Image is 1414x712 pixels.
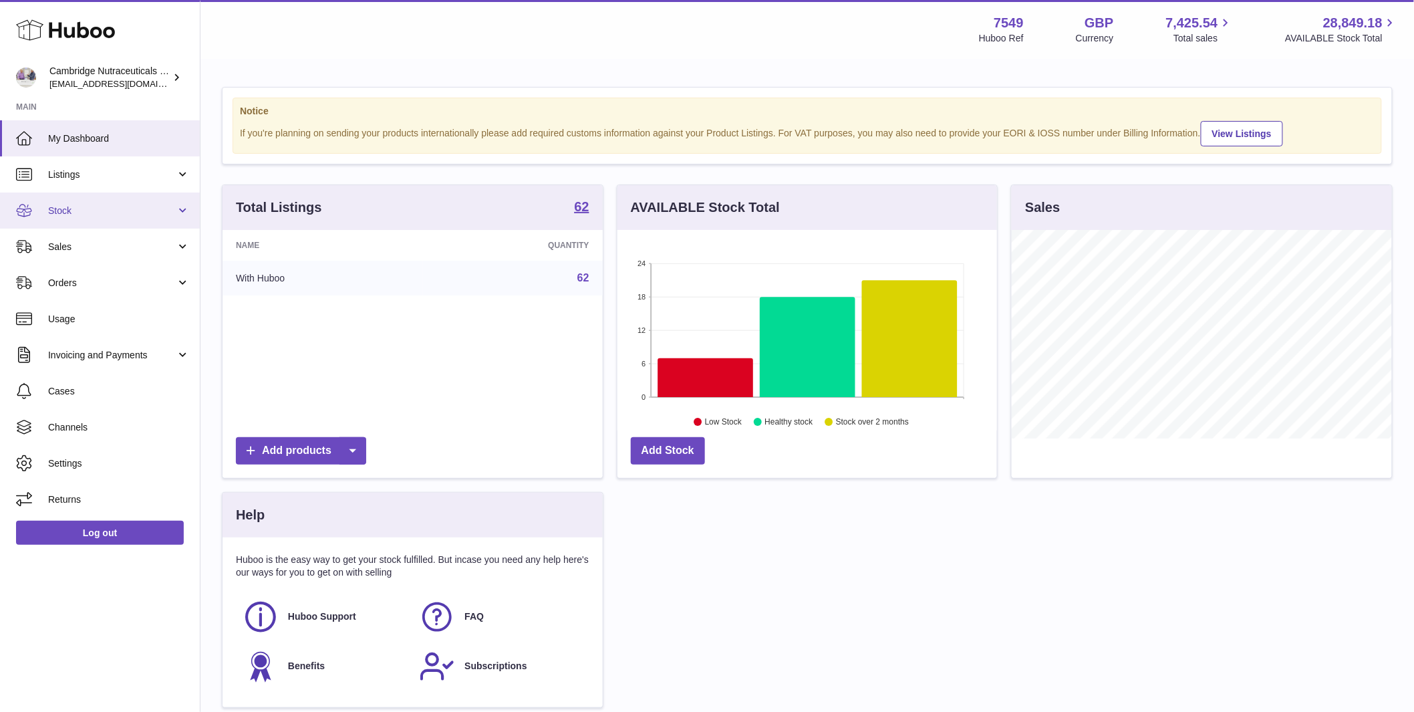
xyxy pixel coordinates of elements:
span: Total sales [1173,32,1233,45]
span: Subscriptions [464,660,527,673]
span: [EMAIL_ADDRESS][DOMAIN_NAME] [49,78,196,89]
a: 28,849.18 AVAILABLE Stock Total [1285,14,1398,45]
a: 62 [577,272,589,283]
a: View Listings [1201,121,1283,146]
a: Benefits [243,648,406,685]
h3: Sales [1025,199,1060,217]
span: Usage [48,313,190,326]
div: Huboo Ref [979,32,1024,45]
td: With Huboo [223,261,423,295]
span: My Dashboard [48,132,190,145]
th: Name [223,230,423,261]
strong: Notice [240,105,1375,118]
div: Cambridge Nutraceuticals Ltd [49,65,170,90]
img: qvc@camnutra.com [16,68,36,88]
span: Huboo Support [288,610,356,623]
span: Invoicing and Payments [48,349,176,362]
strong: 7549 [994,14,1024,32]
span: Channels [48,421,190,434]
span: Returns [48,493,190,506]
strong: GBP [1085,14,1113,32]
h3: AVAILABLE Stock Total [631,199,780,217]
span: Settings [48,457,190,470]
text: 0 [642,393,646,401]
span: Sales [48,241,176,253]
h3: Help [236,506,265,524]
p: Huboo is the easy way to get your stock fulfilled. But incase you need any help here's our ways f... [236,554,589,579]
span: Cases [48,385,190,398]
a: Add Stock [631,437,705,465]
span: Orders [48,277,176,289]
text: 24 [638,259,646,267]
span: FAQ [464,610,484,623]
a: Subscriptions [419,648,582,685]
span: Benefits [288,660,325,673]
text: 12 [638,326,646,334]
div: If you're planning on sending your products internationally please add required customs informati... [240,119,1375,146]
a: 62 [574,200,589,216]
span: Listings [48,168,176,181]
span: 7,425.54 [1166,14,1218,32]
text: 18 [638,293,646,301]
th: Quantity [423,230,603,261]
strong: 62 [574,200,589,213]
span: Stock [48,205,176,217]
div: Currency [1076,32,1114,45]
text: 6 [642,360,646,368]
a: 7,425.54 Total sales [1166,14,1234,45]
a: Add products [236,437,366,465]
span: 28,849.18 [1323,14,1383,32]
a: Huboo Support [243,599,406,635]
a: Log out [16,521,184,545]
h3: Total Listings [236,199,322,217]
span: AVAILABLE Stock Total [1285,32,1398,45]
text: Low Stock [705,418,742,427]
a: FAQ [419,599,582,635]
text: Healthy stock [764,418,813,427]
text: Stock over 2 months [836,418,909,427]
